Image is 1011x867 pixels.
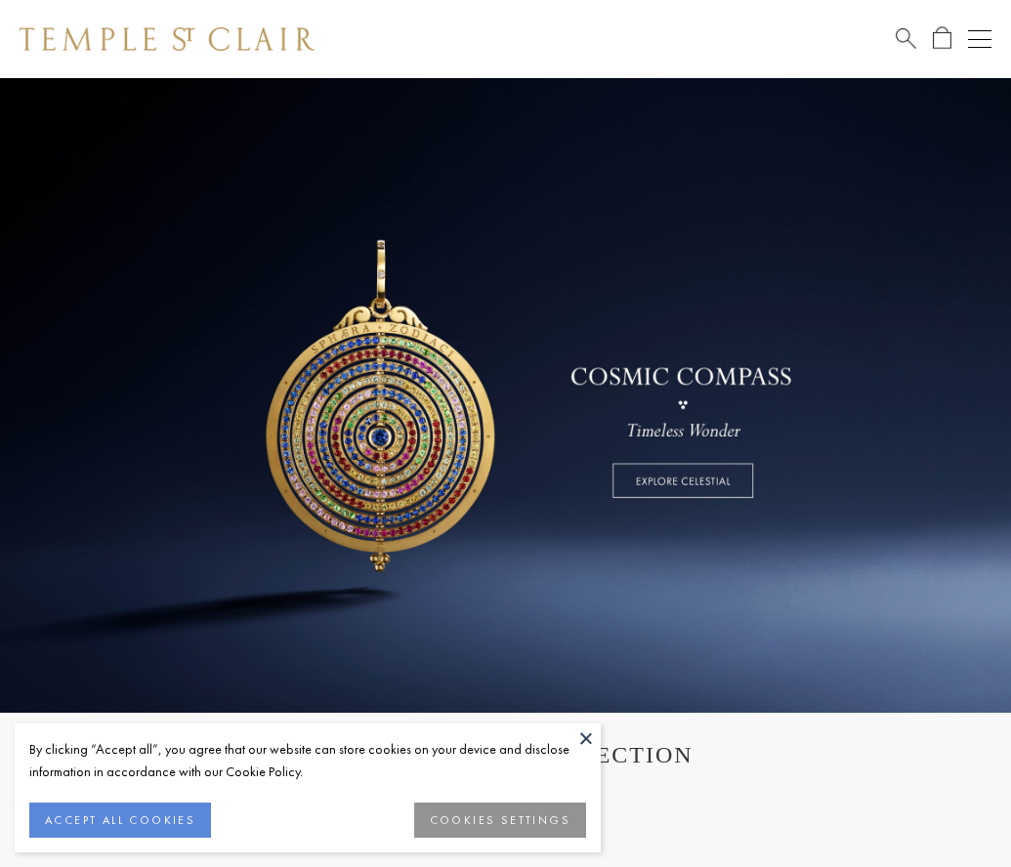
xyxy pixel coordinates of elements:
a: Open Shopping Bag [933,26,951,51]
div: By clicking “Accept all”, you agree that our website can store cookies on your device and disclos... [29,738,586,783]
button: ACCEPT ALL COOKIES [29,803,211,838]
button: COOKIES SETTINGS [414,803,586,838]
a: Search [896,26,916,51]
button: Open navigation [968,27,991,51]
img: Temple St. Clair [20,27,315,51]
